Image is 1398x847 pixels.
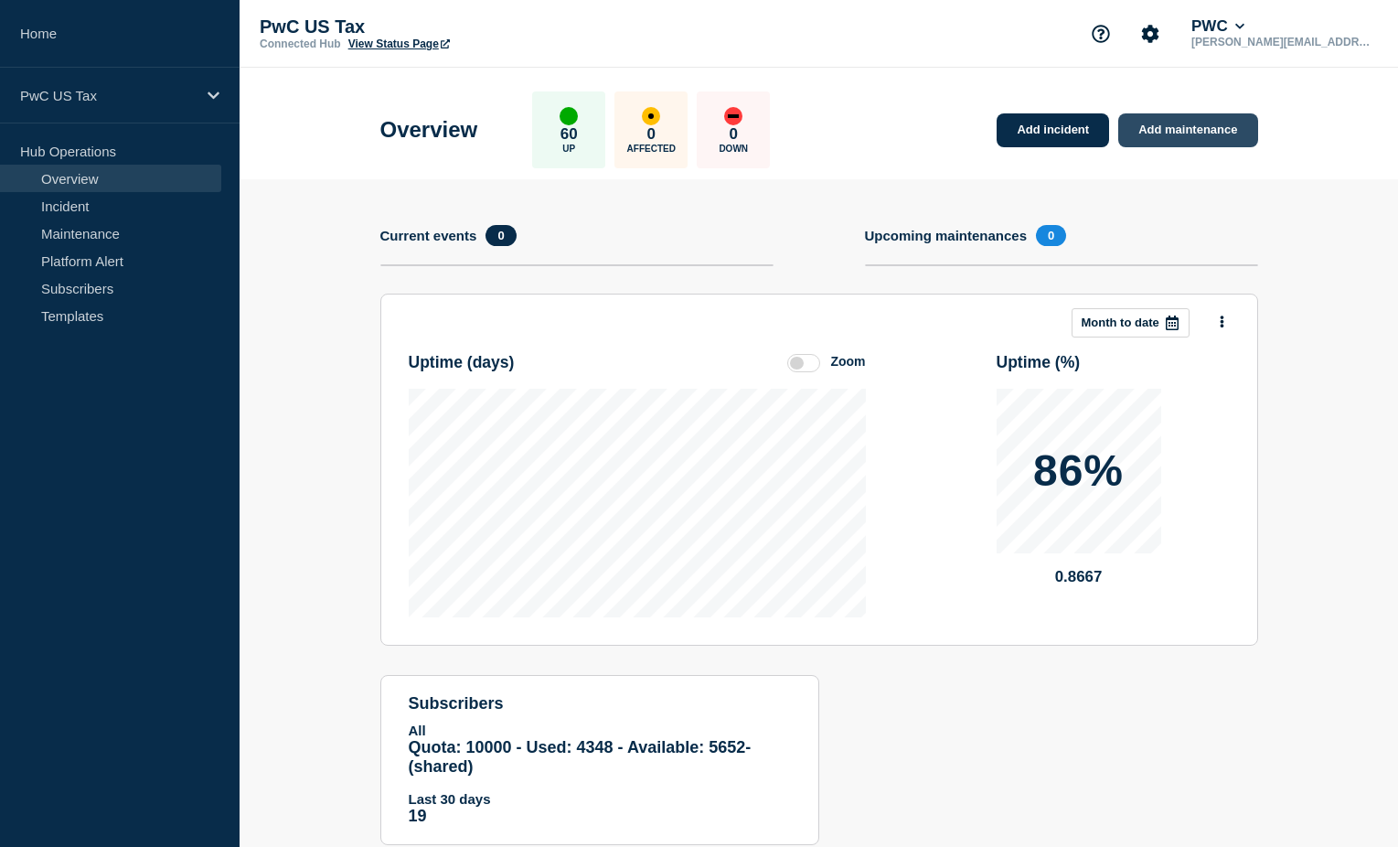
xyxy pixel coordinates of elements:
p: 0 [647,125,656,144]
p: Up [562,144,575,154]
button: Account settings [1131,15,1169,53]
span: Quota: 10000 - Used: 4348 - Available: 5652 - (shared) [409,738,752,776]
p: 86% [1033,449,1124,493]
h3: Uptime ( % ) [997,353,1081,372]
button: Month to date [1072,308,1190,338]
h1: Overview [380,117,478,143]
a: Add incident [997,113,1109,147]
p: Affected [627,144,676,154]
a: View Status Page [348,38,450,50]
p: Down [719,144,748,154]
span: 0 [486,225,516,246]
p: 60 [560,125,578,144]
p: 0 [730,125,738,144]
div: up [560,107,578,125]
p: Connected Hub [260,38,341,50]
p: Month to date [1082,316,1159,329]
p: PwC US Tax [260,16,625,38]
p: PwC US Tax [20,88,196,103]
a: Add maintenance [1118,113,1257,147]
h4: Upcoming maintenances [865,228,1028,243]
p: [PERSON_NAME][EMAIL_ADDRESS][PERSON_NAME][DOMAIN_NAME] [1188,36,1378,48]
div: affected [642,107,660,125]
div: Zoom [830,354,865,369]
p: 19 [409,807,791,826]
button: PWC [1188,17,1248,36]
p: Last 30 days [409,791,791,807]
div: down [724,107,742,125]
h3: Uptime ( days ) [409,353,515,372]
button: Support [1082,15,1120,53]
span: 0 [1036,225,1066,246]
p: All [409,723,791,738]
p: 0.8667 [997,568,1161,586]
h4: subscribers [409,694,791,713]
h4: Current events [380,228,477,243]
